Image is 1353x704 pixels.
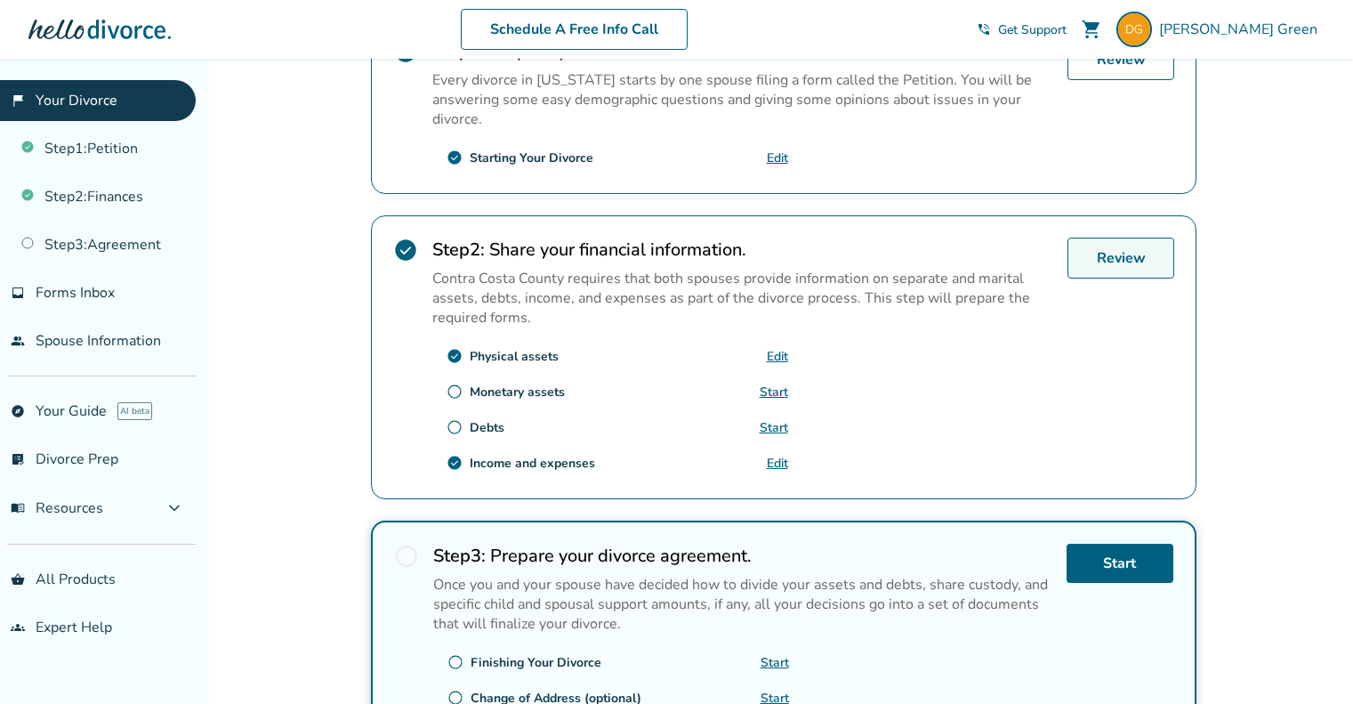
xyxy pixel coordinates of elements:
span: phone_in_talk [977,22,991,36]
span: radio_button_unchecked [447,654,463,670]
a: Edit [767,348,788,365]
a: Start [761,654,789,671]
p: Once you and your spouse have decided how to divide your assets and debts, share custody, and spe... [433,575,1052,634]
span: people [11,334,25,348]
span: check_circle [393,238,418,263]
p: Every divorce in [US_STATE] starts by one spouse filing a form called the Petition. You will be a... [432,70,1053,129]
span: explore [11,404,25,418]
span: radio_button_unchecked [394,544,419,569]
div: Monetary assets [470,384,565,401]
div: Starting Your Divorce [470,150,593,166]
strong: Step 3 : [433,544,486,568]
iframe: Chat Widget [1264,619,1353,704]
span: AI beta [117,402,152,420]
span: radio_button_unchecked [447,419,463,435]
span: inbox [11,286,25,300]
h2: Share your financial information. [432,238,1053,262]
span: groups [11,620,25,635]
span: Get Support [998,21,1067,38]
p: Contra Costa County requires that both spouses provide information on separate and marital assets... [432,269,1053,328]
a: Start [760,384,788,401]
div: Physical assets [470,348,559,365]
span: [PERSON_NAME] Green [1159,20,1325,39]
a: Review [1067,238,1174,279]
span: radio_button_unchecked [447,384,463,400]
span: check_circle [447,150,463,166]
span: expand_more [164,498,185,519]
span: menu_book [11,501,25,515]
span: Forms Inbox [36,283,115,303]
a: Start [760,419,788,436]
span: check_circle [447,455,463,471]
span: check_circle [447,348,463,364]
a: phone_in_talkGet Support [977,21,1067,38]
a: Schedule A Free Info Call [461,9,688,50]
h2: Prepare your divorce agreement. [433,544,1052,568]
strong: Step 2 : [432,238,485,262]
img: hellodangreen@gmail.com [1116,12,1152,47]
a: Edit [767,455,788,472]
div: Debts [470,419,504,436]
span: flag_2 [11,93,25,108]
span: list_alt_check [11,452,25,466]
span: shopping_basket [11,572,25,587]
a: Edit [767,150,788,166]
span: check_circle [393,39,418,64]
a: Start [1067,544,1173,583]
div: Finishing Your Divorce [471,654,601,671]
span: Resources [11,498,103,518]
span: shopping_cart [1081,19,1102,40]
div: Income and expenses [470,455,595,472]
